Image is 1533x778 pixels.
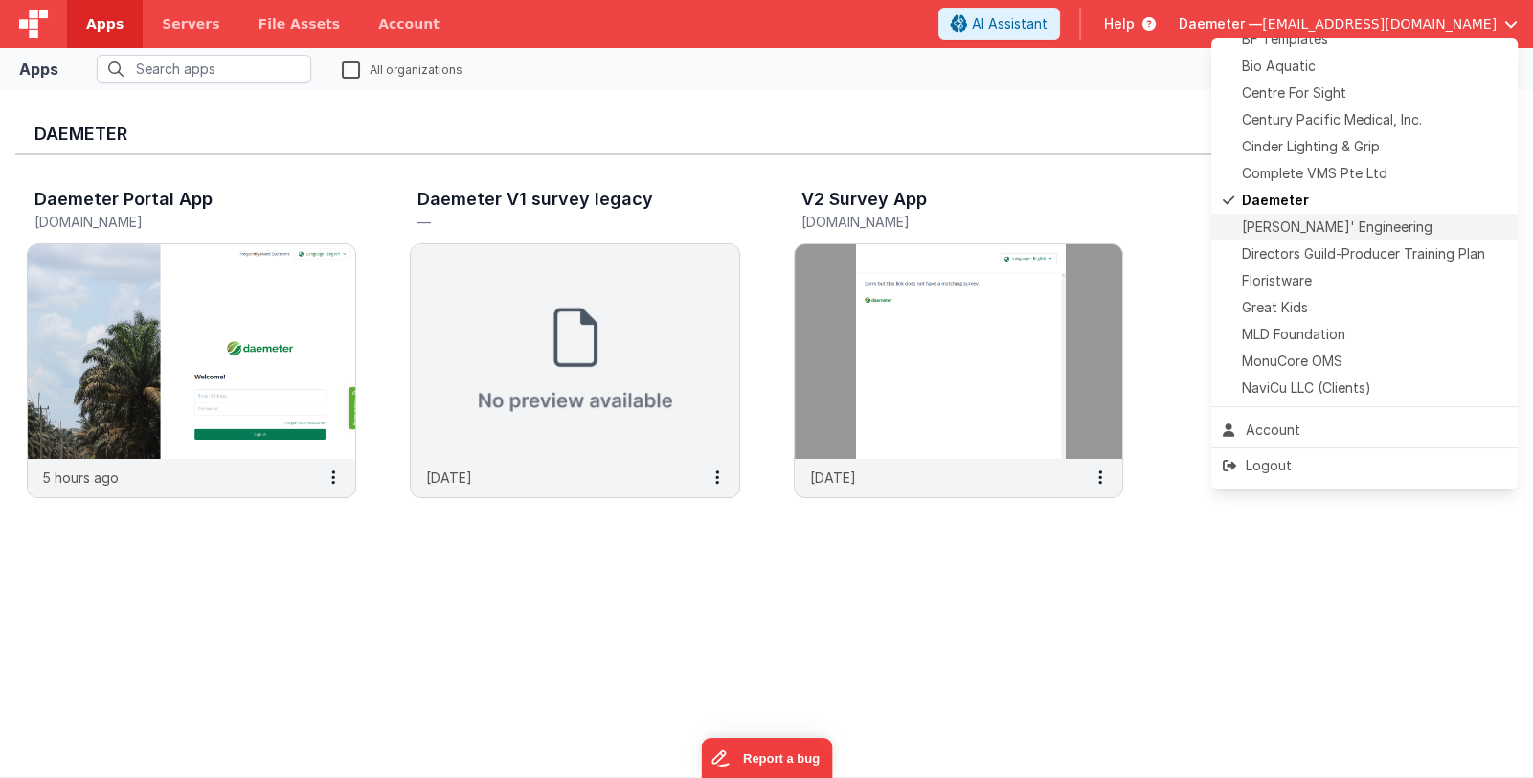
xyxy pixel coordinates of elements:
[1242,83,1346,103] span: Centre For Sight
[1242,217,1432,237] span: [PERSON_NAME]' Engineering
[1223,421,1506,440] div: Account
[1223,456,1506,475] div: Logout
[701,738,832,778] iframe: Marker.io feedback button
[1242,30,1328,49] span: BF Templates
[1242,191,1309,210] span: Daemeter
[1242,271,1312,290] span: Floristware
[1242,378,1371,398] span: NaviCu LLC (Clients)
[1242,164,1387,183] span: Complete VMS Pte Ltd
[1242,405,1349,424] span: Profitable Florist
[1242,110,1422,129] span: Century Pacific Medical, Inc.
[1242,244,1485,263] span: Directors Guild-Producer Training Plan
[1242,298,1308,317] span: Great Kids
[1242,57,1316,76] span: Bio Aquatic
[1242,352,1342,371] span: MonuCore OMS
[1242,325,1345,344] span: MLD Foundation
[1242,137,1380,156] span: Cinder Lighting & Grip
